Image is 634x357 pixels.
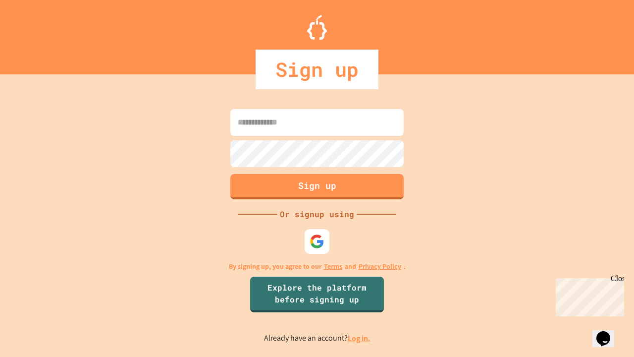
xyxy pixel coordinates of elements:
[324,261,342,272] a: Terms
[277,208,357,220] div: Or signup using
[348,333,370,344] a: Log in.
[230,174,404,199] button: Sign up
[250,277,384,312] a: Explore the platform before signing up
[229,261,406,272] p: By signing up, you agree to our and .
[307,15,327,40] img: Logo.svg
[592,317,624,347] iframe: chat widget
[4,4,68,63] div: Chat with us now!Close
[310,234,324,249] img: google-icon.svg
[264,332,370,345] p: Already have an account?
[256,50,378,89] div: Sign up
[552,274,624,316] iframe: chat widget
[359,261,401,272] a: Privacy Policy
